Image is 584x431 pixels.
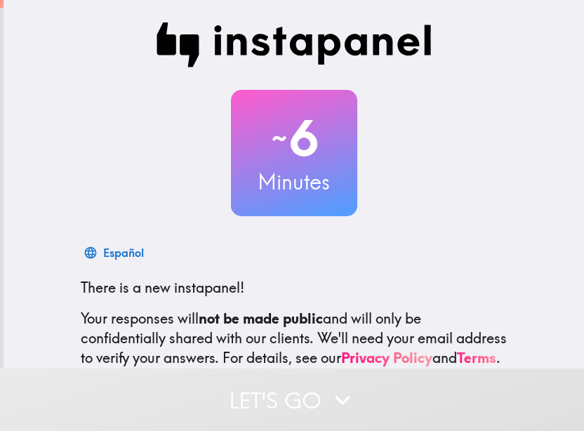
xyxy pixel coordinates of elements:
span: There is a new instapanel! [81,279,244,296]
button: Español [81,239,150,267]
img: Instapanel [157,22,432,67]
h3: Minutes [231,167,357,197]
b: not be made public [199,310,323,327]
a: Terms [457,349,496,366]
p: Your responses will and will only be confidentially shared with our clients. We'll need your emai... [81,309,507,368]
span: ~ [270,117,289,159]
div: Español [103,243,144,263]
h2: 6 [231,110,357,167]
a: Privacy Policy [341,349,432,366]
